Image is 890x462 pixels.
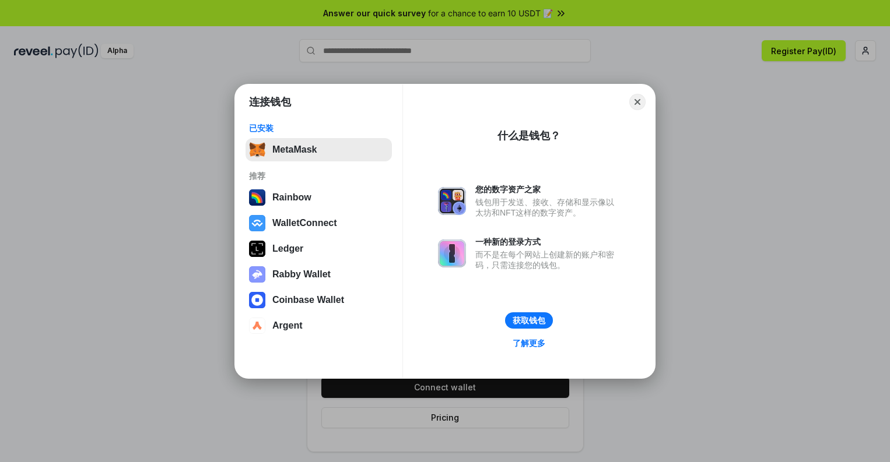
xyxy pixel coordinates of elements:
div: 已安装 [249,123,388,133]
div: Rabby Wallet [272,269,331,280]
img: svg+xml,%3Csvg%20xmlns%3D%22http%3A%2F%2Fwww.w3.org%2F2000%2Fsvg%22%20width%3D%2228%22%20height%3... [249,241,265,257]
div: 钱包用于发送、接收、存储和显示像以太坊和NFT这样的数字资产。 [475,197,620,218]
div: Coinbase Wallet [272,295,344,305]
div: 了解更多 [513,338,545,348]
img: svg+xml,%3Csvg%20xmlns%3D%22http%3A%2F%2Fwww.w3.org%2F2000%2Fsvg%22%20fill%3D%22none%22%20viewBox... [249,266,265,283]
button: Argent [246,314,392,337]
img: svg+xml,%3Csvg%20fill%3D%22none%22%20height%3D%2233%22%20viewBox%3D%220%200%2035%2033%22%20width%... [249,142,265,158]
div: Argent [272,320,303,331]
button: WalletConnect [246,211,392,235]
div: 而不是在每个网站上创建新的账户和密码，只需连接您的钱包。 [475,249,620,270]
button: 获取钱包 [505,312,553,329]
button: Rainbow [246,186,392,209]
button: Rabby Wallet [246,263,392,286]
div: 什么是钱包？ [497,129,560,143]
button: Ledger [246,237,392,260]
div: 获取钱包 [513,315,545,326]
img: svg+xml,%3Csvg%20width%3D%2228%22%20height%3D%2228%22%20viewBox%3D%220%200%2028%2028%22%20fill%3D... [249,215,265,231]
img: svg+xml,%3Csvg%20width%3D%22120%22%20height%3D%22120%22%20viewBox%3D%220%200%20120%20120%22%20fil... [249,189,265,206]
img: svg+xml,%3Csvg%20xmlns%3D%22http%3A%2F%2Fwww.w3.org%2F2000%2Fsvg%22%20fill%3D%22none%22%20viewBox... [438,187,466,215]
img: svg+xml,%3Csvg%20xmlns%3D%22http%3A%2F%2Fwww.w3.org%2F2000%2Fsvg%22%20fill%3D%22none%22%20viewBox... [438,239,466,267]
img: svg+xml,%3Csvg%20width%3D%2228%22%20height%3D%2228%22%20viewBox%3D%220%200%2028%2028%22%20fill%3D... [249,292,265,308]
div: Ledger [272,244,303,254]
h1: 连接钱包 [249,95,291,109]
a: 了解更多 [506,336,552,351]
div: WalletConnect [272,218,337,228]
div: 推荐 [249,171,388,181]
img: svg+xml,%3Csvg%20width%3D%2228%22%20height%3D%2228%22%20viewBox%3D%220%200%2028%2028%22%20fill%3D... [249,318,265,334]
div: MetaMask [272,144,317,155]
button: Close [629,94,646,110]
button: Coinbase Wallet [246,288,392,312]
button: MetaMask [246,138,392,161]
div: 一种新的登录方式 [475,237,620,247]
div: Rainbow [272,192,311,203]
div: 您的数字资产之家 [475,184,620,195]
